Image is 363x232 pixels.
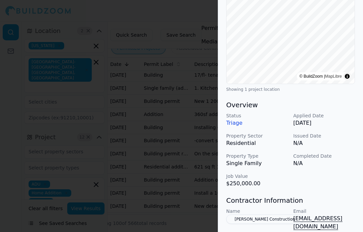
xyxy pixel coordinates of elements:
[293,159,355,167] p: N/A
[226,173,288,180] p: Job Value
[226,215,304,224] button: [PERSON_NAME] Construction
[293,153,355,159] p: Completed Date
[226,112,288,119] p: Status
[226,180,288,188] p: $250,000.00
[343,72,351,80] summary: Toggle attribution
[226,119,288,127] p: Triage
[226,139,288,147] p: Residential
[293,119,355,127] p: [DATE]
[226,159,288,167] p: Single Family
[299,73,342,80] div: © BuildZoom |
[325,74,342,79] a: MapLibre
[293,139,355,147] p: N/A
[226,208,288,215] p: Name
[293,208,355,215] p: Email
[226,196,355,205] h3: Contractor Information
[293,132,355,139] p: Issued Date
[226,132,288,139] p: Property Sector
[226,153,288,159] p: Property Type
[293,112,355,119] p: Applied Date
[226,87,355,92] div: Showing 1 project location
[226,100,355,110] h3: Overview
